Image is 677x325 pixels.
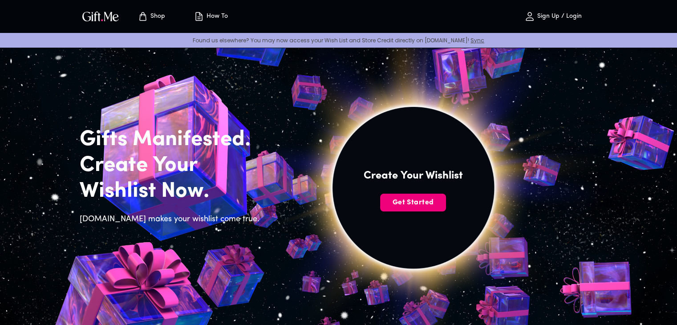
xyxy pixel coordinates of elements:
[80,179,265,204] h2: Wishlist Now.
[186,2,235,31] button: How To
[80,213,265,226] h6: [DOMAIN_NAME] makes your wishlist come true.
[80,153,265,179] h2: Create Your
[380,194,446,211] button: Get Started
[470,37,484,44] a: Sync
[194,11,204,22] img: how-to.svg
[127,2,176,31] button: Store page
[80,127,265,153] h2: Gifts Manifested.
[509,2,598,31] button: Sign Up / Login
[7,37,670,44] p: Found us elsewhere? You may now access your Wish List and Store Credit directly on [DOMAIN_NAME]!
[364,169,463,183] h4: Create Your Wishlist
[204,13,228,20] p: How To
[380,198,446,207] span: Get Started
[81,10,121,23] img: GiftMe Logo
[535,13,582,20] p: Sign Up / Login
[148,13,165,20] p: Shop
[80,11,122,22] button: GiftMe Logo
